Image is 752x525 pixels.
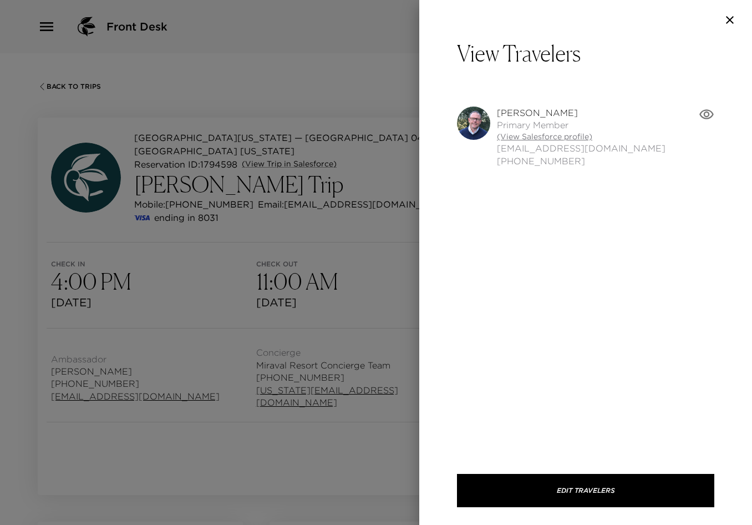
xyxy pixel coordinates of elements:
[497,132,665,143] a: (View Salesforce profile)
[497,119,665,131] span: Primary Member
[457,40,714,67] p: View Travelers
[497,107,665,119] span: [PERSON_NAME]
[457,107,490,140] img: Z
[497,142,665,154] span: [EMAIL_ADDRESS][DOMAIN_NAME]
[497,155,665,167] span: [PHONE_NUMBER]
[457,474,714,507] button: Edit Travelers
